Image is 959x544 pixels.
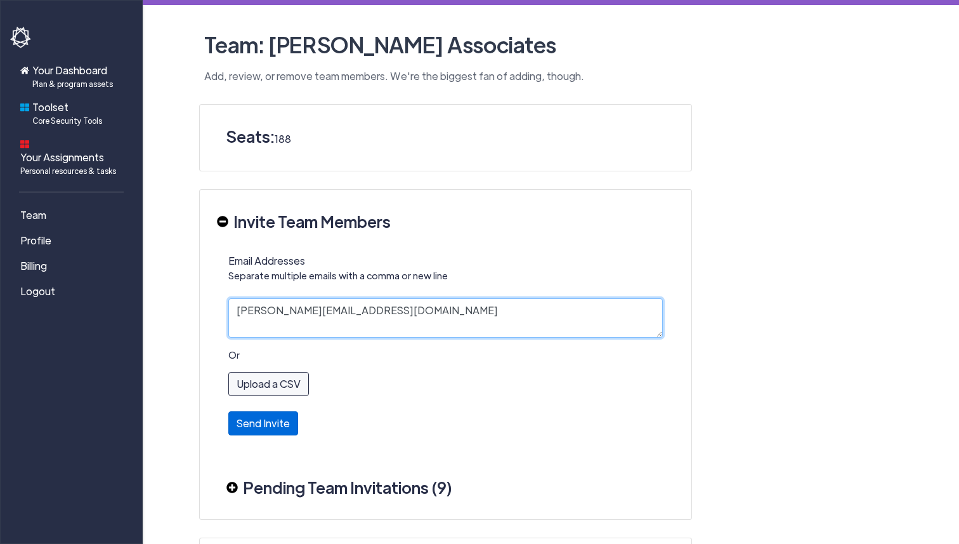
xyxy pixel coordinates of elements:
[10,95,137,131] a: ToolsetCore Security Tools
[199,69,903,84] p: Add, review, or remove team members. We're the biggest fan of adding, though.
[10,202,137,228] a: Team
[228,372,309,396] label: Upload a CSV
[228,411,298,435] button: Send Invite
[10,253,137,279] a: Billing
[10,131,137,182] a: Your AssignmentsPersonal resources & tasks
[233,206,391,237] h3: Invite Team Members
[228,269,448,283] p: Separate multiple emails with a comma or new line
[228,348,663,362] p: Or
[20,103,29,112] img: foundations-icon.svg
[20,233,51,248] span: Profile
[20,66,29,75] img: home-icon.svg
[275,132,291,145] span: 188
[199,25,903,63] h2: Team: [PERSON_NAME] Associates
[32,78,113,90] span: Plan & program assets
[20,150,116,176] span: Your Assignments
[896,483,959,544] iframe: Chat Widget
[32,115,102,126] span: Core Security Tools
[10,228,137,253] a: Profile
[32,100,102,126] span: Toolset
[20,284,55,299] span: Logout
[10,58,137,95] a: Your DashboardPlan & program assets
[226,482,238,493] img: plus-circle-solid.svg
[217,216,228,227] img: minus-circle-solid.svg
[32,63,113,90] span: Your Dashboard
[228,253,448,293] label: Email Addresses
[10,279,137,304] a: Logout
[20,258,47,274] span: Billing
[226,121,664,155] h3: Seats:
[20,140,29,149] img: dashboard-icon.svg
[20,208,46,223] span: Team
[243,472,452,503] h3: Pending Team Invitations (9)
[10,27,33,48] img: havoc-shield-logo-white.png
[20,165,116,176] span: Personal resources & tasks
